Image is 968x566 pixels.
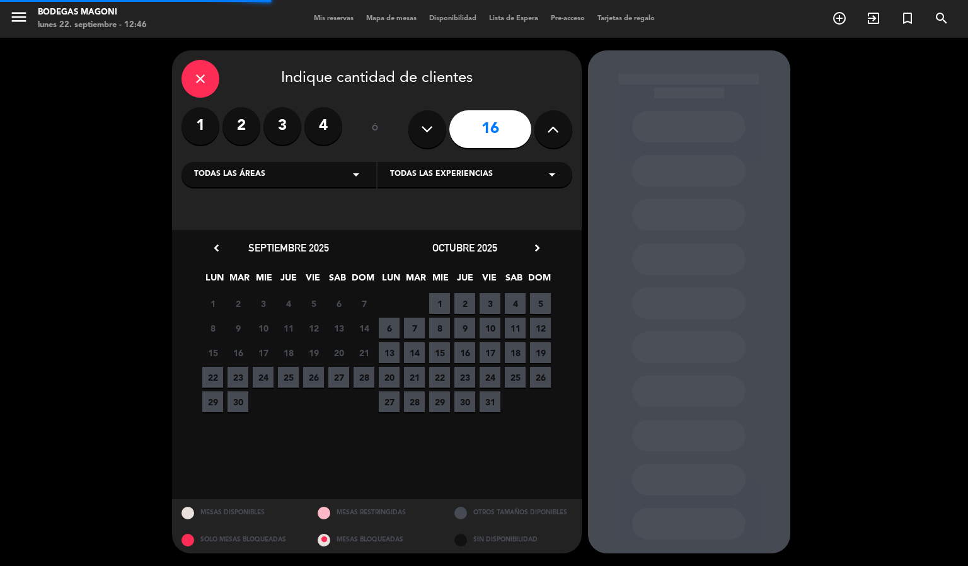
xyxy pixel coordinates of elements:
[253,318,274,338] span: 10
[327,270,348,291] span: SAB
[480,367,500,388] span: 24
[390,168,493,181] span: Todas las experiencias
[354,293,374,314] span: 7
[445,526,582,553] div: SIN DISPONIBILIDAD
[278,270,299,291] span: JUE
[528,270,549,291] span: DOM
[302,270,323,291] span: VIE
[379,367,400,388] span: 20
[480,391,500,412] span: 31
[354,342,374,363] span: 21
[505,318,526,338] span: 11
[544,167,560,182] i: arrow_drop_down
[454,391,475,412] span: 30
[202,391,223,412] span: 29
[429,342,450,363] span: 15
[352,270,372,291] span: DOM
[866,11,881,26] i: exit_to_app
[308,526,445,553] div: MESAS BLOQUEADAS
[9,8,28,31] button: menu
[354,367,374,388] span: 28
[181,107,219,145] label: 1
[228,391,248,412] span: 30
[445,499,582,526] div: OTROS TAMAÑOS DIPONIBLES
[454,342,475,363] span: 16
[38,19,147,32] div: lunes 22. septiembre - 12:46
[354,318,374,338] span: 14
[303,293,324,314] span: 5
[222,107,260,145] label: 2
[308,499,445,526] div: MESAS RESTRINGIDAS
[228,293,248,314] span: 2
[278,293,299,314] span: 4
[349,167,364,182] i: arrow_drop_down
[379,342,400,363] span: 13
[253,342,274,363] span: 17
[531,241,544,255] i: chevron_right
[429,391,450,412] span: 29
[172,499,309,526] div: MESAS DISPONIBLES
[360,15,423,22] span: Mapa de mesas
[381,270,401,291] span: LUN
[429,293,450,314] span: 1
[900,11,915,26] i: turned_in_not
[429,367,450,388] span: 22
[355,107,396,151] div: ó
[193,71,208,86] i: close
[303,367,324,388] span: 26
[210,241,223,255] i: chevron_left
[228,342,248,363] span: 16
[504,270,524,291] span: SAB
[530,367,551,388] span: 26
[229,270,250,291] span: MAR
[328,367,349,388] span: 27
[404,367,425,388] span: 21
[172,526,309,553] div: SOLO MESAS BLOQUEADAS
[405,270,426,291] span: MAR
[454,270,475,291] span: JUE
[253,367,274,388] span: 24
[530,342,551,363] span: 19
[278,367,299,388] span: 25
[404,318,425,338] span: 7
[204,270,225,291] span: LUN
[404,391,425,412] span: 28
[530,293,551,314] span: 5
[228,367,248,388] span: 23
[832,11,847,26] i: add_circle_outline
[253,270,274,291] span: MIE
[934,11,949,26] i: search
[505,293,526,314] span: 4
[304,107,342,145] label: 4
[379,391,400,412] span: 27
[253,293,274,314] span: 3
[483,15,544,22] span: Lista de Espera
[202,318,223,338] span: 8
[379,318,400,338] span: 6
[248,241,329,254] span: septiembre 2025
[303,318,324,338] span: 12
[303,342,324,363] span: 19
[505,342,526,363] span: 18
[278,342,299,363] span: 18
[480,293,500,314] span: 3
[480,342,500,363] span: 17
[480,318,500,338] span: 10
[505,367,526,388] span: 25
[479,270,500,291] span: VIE
[9,8,28,26] i: menu
[423,15,483,22] span: Disponibilidad
[404,342,425,363] span: 14
[328,293,349,314] span: 6
[429,318,450,338] span: 8
[430,270,451,291] span: MIE
[202,367,223,388] span: 22
[432,241,497,254] span: octubre 2025
[530,318,551,338] span: 12
[202,293,223,314] span: 1
[202,342,223,363] span: 15
[328,318,349,338] span: 13
[544,15,591,22] span: Pre-acceso
[591,15,661,22] span: Tarjetas de regalo
[181,60,572,98] div: Indique cantidad de clientes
